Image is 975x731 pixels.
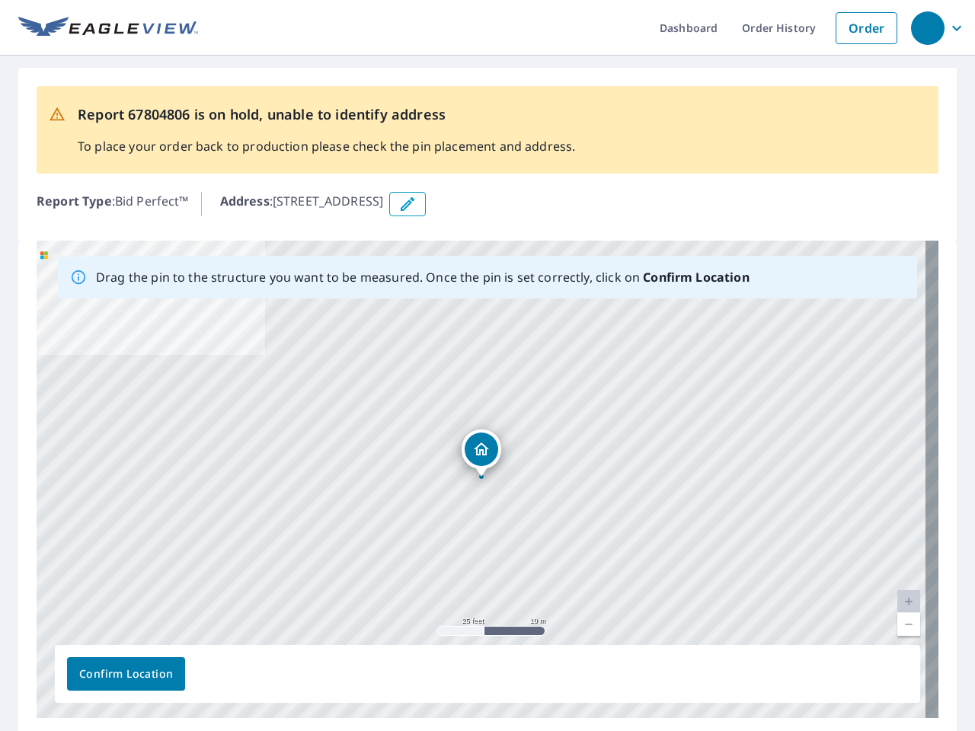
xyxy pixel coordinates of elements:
a: Order [836,12,897,44]
a: Current Level 20, Zoom In Disabled [897,590,920,613]
p: Report 67804806 is on hold, unable to identify address [78,104,575,125]
b: Confirm Location [643,269,749,286]
img: EV Logo [18,17,198,40]
p: Drag the pin to the structure you want to be measured. Once the pin is set correctly, click on [96,268,750,286]
div: Dropped pin, building 1, Residential property, 900 Common St Jefferson, TX 75657 [462,429,501,477]
button: Confirm Location [67,657,185,691]
p: To place your order back to production please check the pin placement and address. [78,137,575,155]
b: Report Type [37,193,112,209]
span: Confirm Location [79,665,173,684]
p: : [STREET_ADDRESS] [220,192,384,216]
b: Address [220,193,270,209]
p: : Bid Perfect™ [37,192,189,216]
a: Current Level 20, Zoom Out [897,613,920,636]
